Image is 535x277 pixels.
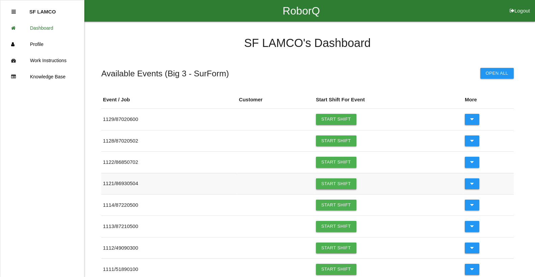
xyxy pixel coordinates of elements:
[480,68,514,79] button: Open All
[316,135,356,146] a: Start Shift
[101,194,237,216] td: 1114 / 87220500
[101,216,237,237] td: 1113 / 87210500
[101,237,237,258] td: 1112 / 49090300
[101,69,229,78] h5: Available Events ( Big 3 - SurForm )
[0,52,84,69] a: Work Instructions
[316,264,356,275] a: Start Shift
[11,4,16,20] div: Close
[316,178,356,189] a: Start Shift
[101,173,237,194] td: 1121 / 86930504
[29,4,56,15] p: SF LAMCO
[316,114,356,125] a: Start Shift
[316,243,356,253] a: Start Shift
[101,91,237,109] th: Event / Job
[316,221,356,232] a: Start Shift
[463,91,514,109] th: More
[101,130,237,151] td: 1128 / 87020502
[101,109,237,130] td: 1129 / 87020600
[314,91,463,109] th: Start Shift For Event
[316,200,356,210] a: Start Shift
[316,157,356,168] a: Start Shift
[237,91,314,109] th: Customer
[101,152,237,173] td: 1122 / 86850702
[101,37,514,50] h4: SF LAMCO 's Dashboard
[0,36,84,52] a: Profile
[0,69,84,85] a: Knowledge Base
[0,20,84,36] a: Dashboard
